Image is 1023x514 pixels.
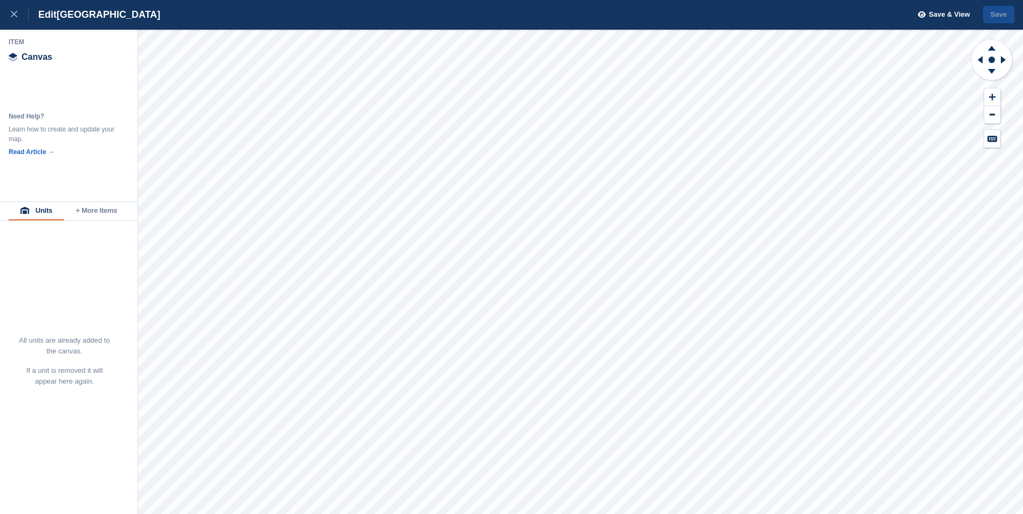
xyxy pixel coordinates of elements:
[984,130,1000,148] button: Keyboard Shortcuts
[984,106,1000,124] button: Zoom Out
[9,202,64,220] button: Units
[18,365,111,387] p: If a unit is removed it will appear here again.
[984,88,1000,106] button: Zoom In
[22,53,52,61] span: Canvas
[29,8,160,21] div: Edit [GEOGRAPHIC_DATA]
[9,148,54,156] a: Read Article →
[983,6,1014,24] button: Save
[9,53,17,61] img: canvas-icn.9d1aba5b.svg
[9,124,116,144] div: Learn how to create and update your map.
[912,6,970,24] button: Save & View
[9,112,116,121] div: Need Help?
[64,202,129,220] button: + More Items
[18,335,111,357] p: All units are already added to the canvas.
[929,9,970,20] span: Save & View
[9,38,129,46] div: Item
